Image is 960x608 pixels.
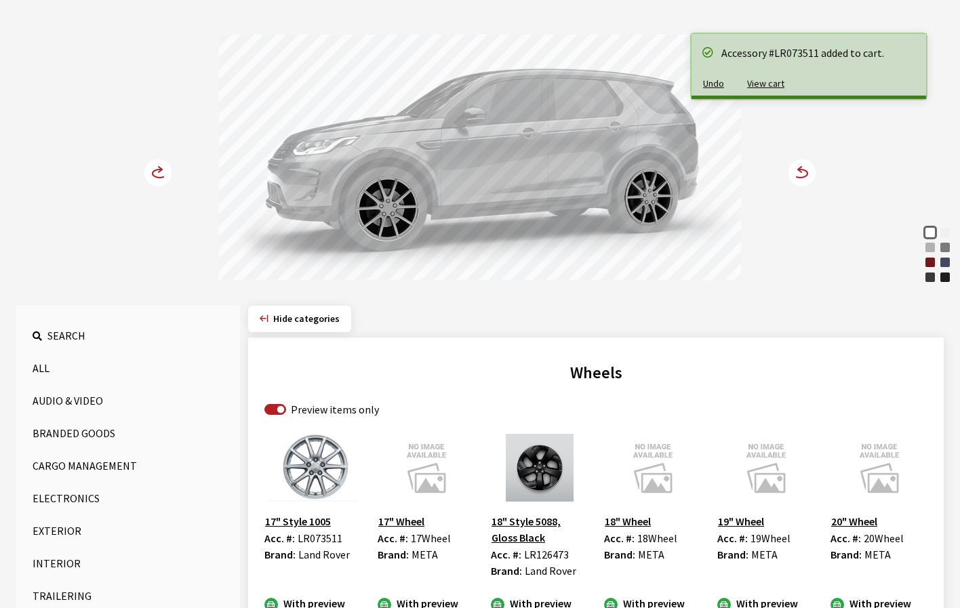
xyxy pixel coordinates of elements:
[604,434,701,502] img: Image for 18&quot; Wheel
[831,512,878,530] button: 20" Wheel
[298,531,342,545] span: LR073511
[604,546,635,563] label: Brand:
[524,548,569,561] span: LR126473
[831,434,927,502] img: Image for 20&quot; Wheel
[412,548,438,561] span: META
[264,361,927,385] h2: Wheels
[264,546,296,563] label: Brand:
[264,530,295,546] label: Acc. #:
[378,512,425,530] button: 17" Wheel
[491,563,522,579] label: Brand:
[637,531,677,545] span: 18Wheel
[938,241,952,254] div: Eiger Grey
[831,530,861,546] label: Acc. #:
[33,485,224,512] button: Electronics
[717,546,748,563] label: Brand:
[378,530,408,546] label: Acc. #:
[264,434,361,502] img: Image for 17&quot; Style 1005
[692,72,736,96] button: Undo
[864,531,904,545] span: 20Wheel
[47,329,85,342] span: Search
[298,548,350,561] span: Land Rover
[938,270,952,284] div: Santorini Black
[604,512,652,530] button: 18" Wheel
[736,72,796,96] button: View cart
[751,531,791,545] span: 19Wheel
[33,387,224,414] button: Audio & Video
[604,530,635,546] label: Acc. #:
[938,226,952,239] div: Fuji White
[378,546,409,563] label: Brand:
[864,548,891,561] span: META
[831,546,862,563] label: Brand:
[491,546,521,563] label: Acc. #:
[491,434,588,502] img: Image for 18&quot; Style 5088, Gloss Black
[264,512,332,530] button: 17" Style 1005
[33,420,224,447] button: Branded Goods
[717,530,748,546] label: Acc. #:
[491,512,588,546] button: 18" Style 5088, Gloss Black
[638,548,664,561] span: META
[923,270,937,284] div: Carpathian Grey
[33,452,224,479] button: Cargo Management
[411,531,451,545] span: 17Wheel
[751,548,778,561] span: META
[291,401,379,418] label: Preview items only
[923,256,937,269] div: Firenze Red
[248,306,351,332] button: Hide categories
[938,256,952,269] div: Varesine Blue
[273,312,340,325] span: Click to hide category section.
[33,517,224,544] button: Exterior
[923,226,937,239] div: Ostuni Pearl White
[717,512,765,530] button: 19" Wheel
[717,434,814,502] img: Image for 19&quot; Wheel
[33,354,224,382] button: All
[33,550,224,577] button: Interior
[525,564,576,577] span: Land Rover
[378,434,475,502] img: Image for 17&quot; Wheel
[923,241,937,254] div: Hakuba Silver
[721,45,913,61] div: Accessory #LR073511 added to cart.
